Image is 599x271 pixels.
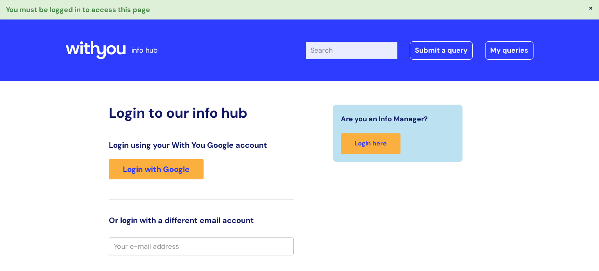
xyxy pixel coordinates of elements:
h3: Login using your With You Google account [109,140,294,150]
input: Search [306,42,397,59]
span: Are you an Info Manager? [341,113,428,125]
input: Your e-mail address [109,237,294,255]
button: × [588,4,593,11]
a: My queries [485,41,533,59]
h2: Login to our info hub [109,105,294,121]
a: Login with Google [109,159,204,179]
a: Submit a query [410,41,473,59]
a: Login here [341,133,401,154]
p: info hub [131,44,158,57]
h3: Or login with a different email account [109,216,294,225]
